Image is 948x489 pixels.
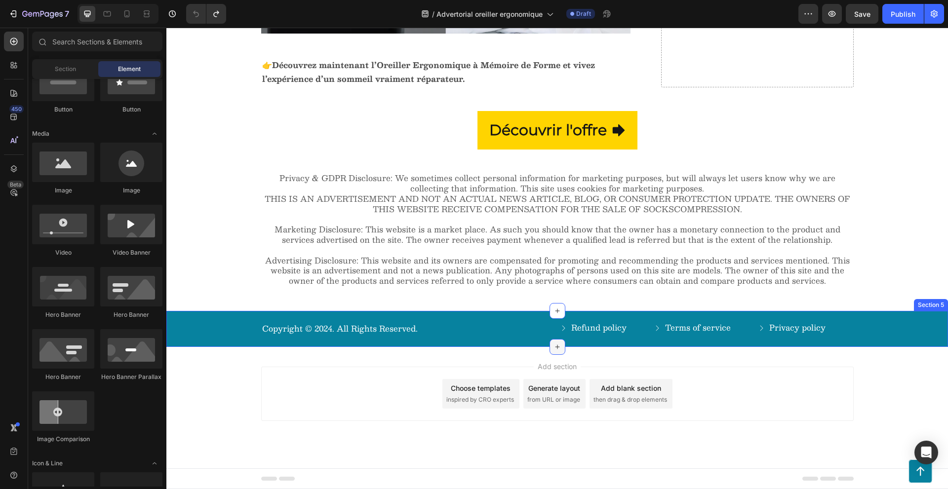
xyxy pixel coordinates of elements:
div: Undo/Redo [186,4,226,24]
a: Terms of service [487,295,576,305]
button: Publish [882,4,924,24]
a: Privacy policy [591,295,671,305]
button: Save [846,4,878,24]
div: Section 5 [750,273,780,282]
div: Hero Banner [32,373,94,381]
span: Save [854,10,870,18]
span: / [432,9,434,19]
div: 450 [9,105,24,113]
div: Publish [891,9,915,19]
a: Découvrir l'offre [311,83,471,122]
p: Advertising Disclosure: This website and its owners are compensated for promoting and recommendin... [96,218,686,259]
div: Add blank section [434,355,495,366]
div: Video Banner [100,248,162,257]
p: 7 [65,8,69,20]
span: inspired by CRO experts [280,368,348,376]
div: Image Comparison [32,435,94,444]
div: Hero Banner [100,310,162,319]
div: Generate layout [362,355,414,366]
div: Open Intercom Messenger [914,441,938,464]
span: Section [55,65,76,74]
div: Choose templates [284,355,344,366]
span: Toggle open [147,126,162,142]
p: Refund policy [405,295,460,305]
span: Add section [367,334,414,344]
span: Media [32,129,49,138]
iframe: Design area [166,28,948,489]
span: Toggle open [147,455,162,471]
a: Refund policy [393,295,472,305]
p: Privacy & GDPR Disclosure: We sometimes collect personal information for marketing purposes, but ... [96,146,686,218]
span: Element [118,65,141,74]
p: Privacy policy [603,295,659,305]
p: Terms of service [499,295,564,305]
span: Advertorial oreiller ergonomique [436,9,543,19]
div: Video [32,248,94,257]
p: Copyright © 2024. All Rights Reserved. [96,296,388,306]
span: then drag & drop elements [427,368,501,376]
span: Icon & Line [32,459,63,468]
input: Search Sections & Elements [32,32,162,51]
span: Draft [576,9,591,18]
div: Image [100,186,162,195]
p: Découvrir l'offre [323,89,440,116]
span: from URL or image [361,368,414,376]
div: Hero Banner Parallax [100,373,162,381]
div: Beta [7,181,24,188]
div: Button [32,105,94,114]
button: 7 [4,4,74,24]
div: Button [100,105,162,114]
div: Image [32,186,94,195]
div: Hero Banner [32,310,94,319]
